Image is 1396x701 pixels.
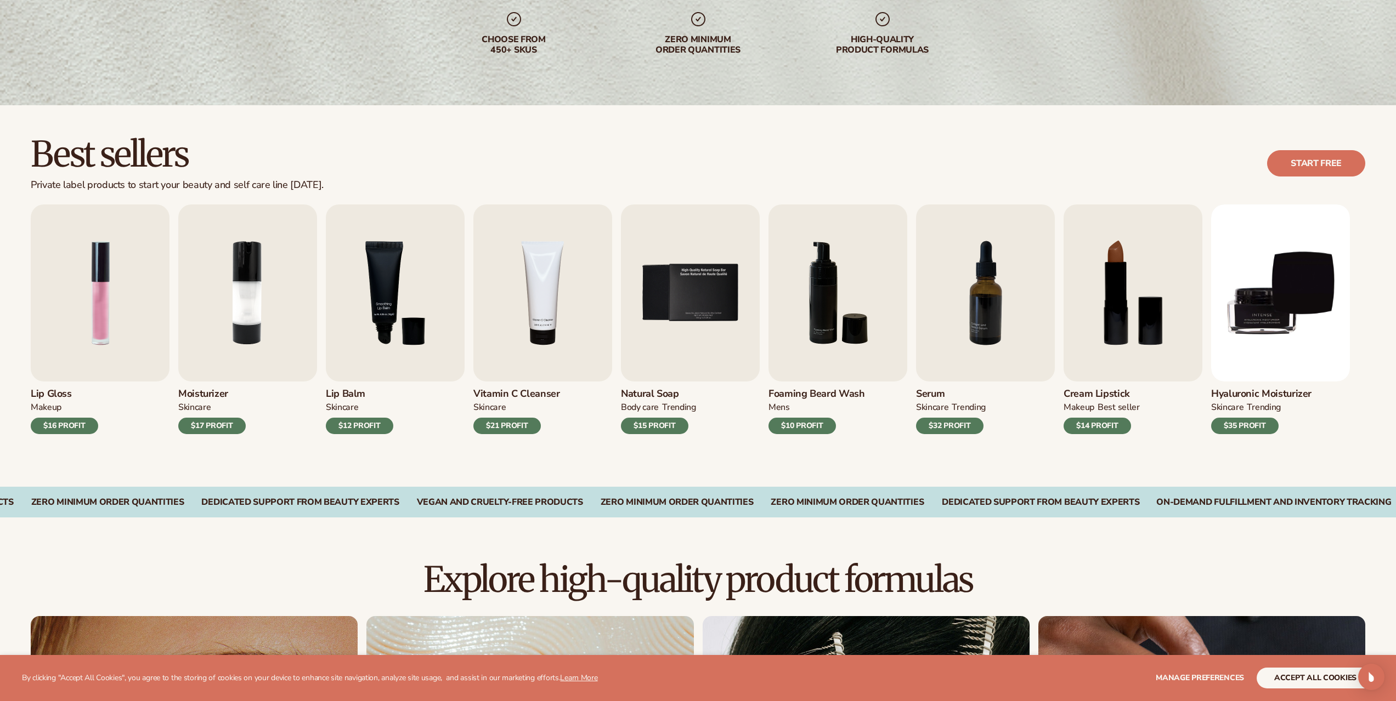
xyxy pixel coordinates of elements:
[1267,150,1365,176] a: Start free
[768,418,836,434] div: $10 PROFIT
[1156,672,1244,683] span: Manage preferences
[1098,402,1140,413] div: BEST SELLER
[31,497,184,508] div: ZERO MINIMUM ORDER QUANTITIES
[1211,388,1312,400] h3: Hyaluronic moisturizer
[326,402,358,413] div: SKINCARE
[31,402,61,413] div: MAKEUP
[31,561,1365,598] h2: Explore high-quality product formulas
[473,402,506,413] div: Skincare
[1358,664,1384,690] div: Open Intercom Messenger
[1157,497,1392,508] div: On-Demand Fulfillment and Inventory Tracking
[662,402,696,413] div: TRENDING
[621,388,696,400] h3: Natural Soap
[326,418,393,434] div: $12 PROFIT
[326,204,465,434] a: 3 / 9
[473,204,612,434] a: 4 / 9
[1064,402,1094,413] div: MAKEUP
[952,402,985,413] div: TRENDING
[628,35,768,55] div: Zero minimum order quantities
[1211,402,1244,413] div: SKINCARE
[1064,388,1140,400] h3: Cream Lipstick
[1211,204,1350,434] a: 9 / 9
[202,497,399,508] div: DEDICATED SUPPORT FROM BEAUTY EXPERTS
[473,388,560,400] h3: Vitamin C Cleanser
[916,402,948,413] div: SKINCARE
[771,497,924,508] div: Zero Minimum Order QuantitieS
[178,418,246,434] div: $17 PROFIT
[560,672,597,683] a: Learn More
[22,674,598,683] p: By clicking "Accept All Cookies", you agree to the storing of cookies on your device to enhance s...
[916,204,1055,434] a: 7 / 9
[178,204,317,434] a: 2 / 9
[31,418,98,434] div: $16 PROFIT
[1064,418,1131,434] div: $14 PROFIT
[601,497,754,508] div: Zero Minimum Order QuantitieS
[1257,668,1374,688] button: accept all cookies
[942,497,1139,508] div: Dedicated Support From Beauty Experts
[31,136,324,173] h2: Best sellers
[621,418,688,434] div: $15 PROFIT
[417,497,583,508] div: Vegan and Cruelty-Free Products
[1247,402,1280,413] div: TRENDING
[178,402,211,413] div: SKINCARE
[768,388,865,400] h3: Foaming beard wash
[31,388,98,400] h3: Lip Gloss
[31,179,324,191] div: Private label products to start your beauty and self care line [DATE].
[916,388,986,400] h3: Serum
[916,418,984,434] div: $32 PROFIT
[768,402,790,413] div: mens
[1156,668,1244,688] button: Manage preferences
[1064,204,1202,434] a: 8 / 9
[444,35,584,55] div: Choose from 450+ Skus
[1211,418,1279,434] div: $35 PROFIT
[31,204,169,434] a: 1 / 9
[621,402,659,413] div: BODY Care
[178,388,246,400] h3: Moisturizer
[768,204,907,434] a: 6 / 9
[473,418,541,434] div: $21 PROFIT
[326,388,393,400] h3: Lip Balm
[812,35,953,55] div: High-quality product formulas
[621,204,760,434] a: 5 / 9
